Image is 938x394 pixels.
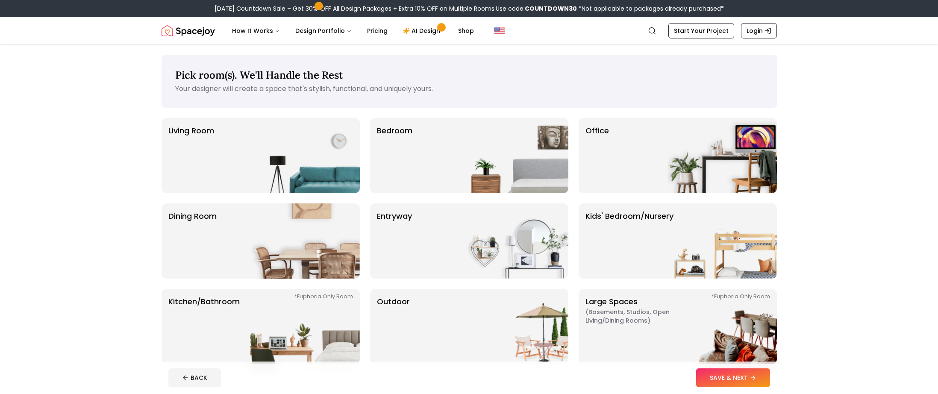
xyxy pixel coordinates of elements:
button: SAVE & NEXT [696,368,770,387]
a: Pricing [360,22,394,39]
span: Use code: [496,4,577,13]
p: Your designer will create a space that's stylish, functional, and uniquely yours. [175,84,763,94]
span: ( Basements, Studios, Open living/dining rooms ) [585,308,692,325]
p: Living Room [168,125,214,186]
p: Large Spaces [585,296,692,357]
a: Start Your Project [668,23,734,38]
p: Dining Room [168,210,217,272]
a: Shop [451,22,481,39]
img: Kitchen/Bathroom *Euphoria Only [250,289,360,364]
p: Kids' Bedroom/Nursery [585,210,673,272]
b: COUNTDOWN30 [525,4,577,13]
img: Outdoor [459,289,568,364]
nav: Global [162,17,777,44]
img: Dining Room [250,203,360,279]
span: *Not applicable to packages already purchased* [577,4,724,13]
p: Outdoor [377,296,410,357]
img: United States [494,26,505,36]
img: Spacejoy Logo [162,22,215,39]
a: AI Design [396,22,450,39]
img: Large Spaces *Euphoria Only [667,289,777,364]
p: entryway [377,210,412,272]
div: [DATE] Countdown Sale – Get 30% OFF All Design Packages + Extra 10% OFF on Multiple Rooms. [215,4,724,13]
p: Office [585,125,609,186]
a: Spacejoy [162,22,215,39]
a: Login [741,23,777,38]
p: Kitchen/Bathroom [168,296,240,357]
img: Living Room [250,118,360,193]
img: Kids' Bedroom/Nursery [667,203,777,279]
img: Office [667,118,777,193]
button: BACK [168,368,221,387]
nav: Main [225,22,481,39]
button: How It Works [225,22,287,39]
span: Pick room(s). We'll Handle the Rest [175,68,343,82]
img: Bedroom [459,118,568,193]
img: entryway [459,203,568,279]
p: Bedroom [377,125,412,186]
button: Design Portfolio [288,22,359,39]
